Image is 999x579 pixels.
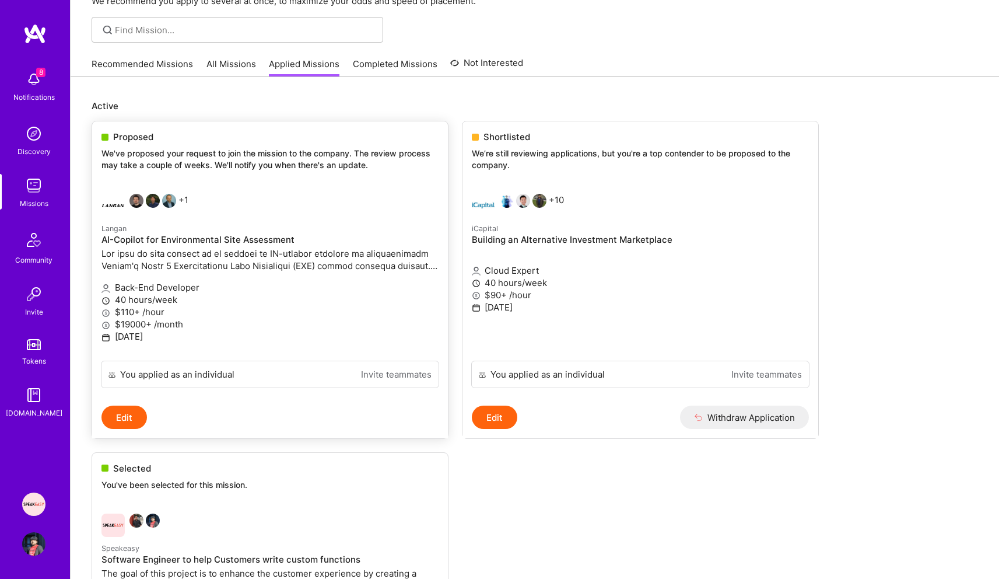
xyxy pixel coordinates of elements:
[20,197,48,210] div: Missions
[22,383,45,407] img: guide book
[472,301,809,313] p: [DATE]
[22,282,45,306] img: Invite
[472,194,495,217] img: iCapital company logo
[101,294,439,306] p: 40 hours/week
[101,318,439,330] p: $19000+ /month
[472,406,517,429] button: Edit
[361,368,432,381] a: Invite teammates
[22,355,46,367] div: Tokens
[450,56,523,77] a: Not Interested
[13,91,55,103] div: Notifications
[6,407,62,419] div: [DOMAIN_NAME]
[15,254,52,266] div: Community
[27,339,41,350] img: tokens
[19,493,48,516] a: Speakeasy: Software Engineer to help Customers write custom functions
[17,145,51,158] div: Discovery
[22,532,45,556] img: User Avatar
[101,247,439,272] p: Lor ipsu do sita consect ad el seddoei te IN-utlabor etdolore ma aliquaenimadm Veniam'q Nostr 5 E...
[22,122,45,145] img: discovery
[22,493,45,516] img: Speakeasy: Software Engineer to help Customers write custom functions
[731,368,802,381] a: Invite teammates
[472,224,498,233] small: iCapital
[101,194,188,217] div: +1
[101,284,110,293] i: icon Applicant
[101,406,147,429] button: Edit
[101,148,439,170] p: We've proposed your request to join the mission to the company. The review process may take a cou...
[472,264,809,277] p: Cloud Expert
[25,306,43,318] div: Invite
[483,131,530,143] span: Shortlisted
[269,58,339,77] a: Applied Missions
[146,194,160,208] img: Nhan Tran
[680,406,809,429] button: Withdraw Application
[22,68,45,91] img: bell
[129,194,143,208] img: Berkan Hiziroglu
[472,148,809,170] p: We’re still reviewing applications, but you're a top contender to be proposed to the company.
[101,224,127,233] small: Langan
[472,194,564,217] div: +10
[472,279,481,288] i: icon Clock
[19,532,48,556] a: User Avatar
[353,58,437,77] a: Completed Missions
[532,194,546,208] img: Adam Mostafa
[120,368,234,381] div: You applied as an individual
[472,289,809,301] p: $90+ /hour
[36,68,45,77] span: 8
[101,281,439,294] p: Back-End Developer
[101,235,439,245] h4: AI-Copilot for Environmental Site Assessment
[92,100,978,112] p: Active
[472,304,481,312] i: icon Calendar
[101,321,110,330] i: icon MoneyGray
[101,306,439,318] p: $110+ /hour
[101,333,110,342] i: icon Calendar
[462,184,818,361] a: iCapital company logoNick KammerdienerBen LiangAdam Mostafa+10iCapitalBuilding an Alternative Inv...
[115,24,374,36] input: Find Mission...
[20,226,48,254] img: Community
[162,194,176,208] img: Marcin Wylot
[472,277,809,289] p: 40 hours/week
[472,267,481,275] i: icon Applicant
[101,309,110,318] i: icon MoneyGray
[92,58,193,77] a: Recommended Missions
[500,194,514,208] img: Nick Kammerdiener
[101,330,439,343] p: [DATE]
[490,368,605,381] div: You applied as an individual
[92,184,448,361] a: Langan company logoBerkan HizirogluNhan TranMarcin Wylot+1LanganAI-Copilot for Environmental Site...
[101,23,114,37] i: icon SearchGrey
[23,23,47,44] img: logo
[516,194,530,208] img: Ben Liang
[206,58,256,77] a: All Missions
[22,174,45,197] img: teamwork
[472,291,481,300] i: icon MoneyGray
[101,297,110,305] i: icon Clock
[472,235,809,245] h4: Building an Alternative Investment Marketplace
[101,194,125,217] img: Langan company logo
[113,131,153,143] span: Proposed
